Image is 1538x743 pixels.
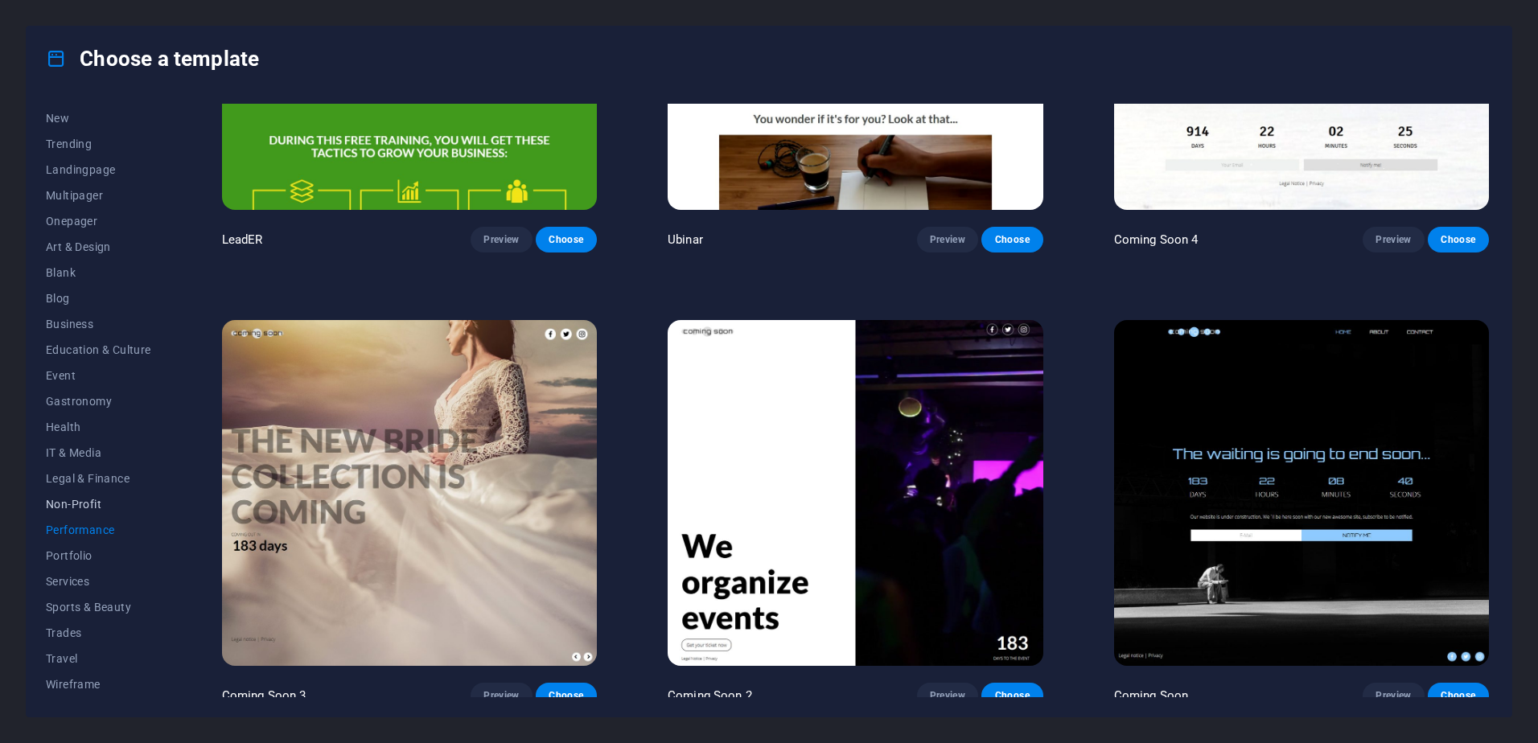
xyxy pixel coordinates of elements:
[46,318,151,330] span: Business
[46,498,151,511] span: Non-Profit
[46,421,151,433] span: Health
[46,446,151,459] span: IT & Media
[46,549,151,562] span: Portfolio
[930,689,965,702] span: Preview
[668,320,1042,666] img: Coming Soon 2
[46,472,151,485] span: Legal & Finance
[917,683,978,708] button: Preview
[46,363,151,388] button: Event
[46,440,151,466] button: IT & Media
[46,266,151,279] span: Blank
[46,601,151,614] span: Sports & Beauty
[1376,689,1411,702] span: Preview
[46,234,151,260] button: Art & Design
[981,227,1042,252] button: Choose
[46,671,151,697] button: Wireframe
[46,311,151,337] button: Business
[46,620,151,646] button: Trades
[483,233,519,246] span: Preview
[994,233,1030,246] span: Choose
[536,683,597,708] button: Choose
[46,343,151,356] span: Education & Culture
[46,215,151,228] span: Onepager
[1114,688,1189,704] p: Coming Soon
[46,285,151,311] button: Blog
[46,46,259,72] h4: Choose a template
[994,689,1030,702] span: Choose
[981,683,1042,708] button: Choose
[46,626,151,639] span: Trades
[46,292,151,305] span: Blog
[222,320,597,666] img: Coming Soon 3
[1428,227,1489,252] button: Choose
[471,227,532,252] button: Preview
[1363,227,1424,252] button: Preview
[549,689,584,702] span: Choose
[46,112,151,125] span: New
[668,232,703,248] p: Ubinar
[46,543,151,569] button: Portfolio
[1114,320,1489,666] img: Coming Soon
[46,105,151,131] button: New
[46,594,151,620] button: Sports & Beauty
[46,395,151,408] span: Gastronomy
[471,683,532,708] button: Preview
[1114,232,1199,248] p: Coming Soon 4
[1441,689,1476,702] span: Choose
[46,678,151,691] span: Wireframe
[46,157,151,183] button: Landingpage
[46,523,151,536] span: Performance
[483,689,519,702] span: Preview
[46,575,151,588] span: Services
[46,466,151,491] button: Legal & Finance
[46,138,151,150] span: Trending
[46,337,151,363] button: Education & Culture
[46,260,151,285] button: Blank
[222,688,306,704] p: Coming Soon 3
[549,233,584,246] span: Choose
[222,232,263,248] p: LeadER
[46,189,151,202] span: Multipager
[46,646,151,671] button: Travel
[46,491,151,517] button: Non-Profit
[46,652,151,665] span: Travel
[46,414,151,440] button: Health
[46,131,151,157] button: Trending
[46,388,151,414] button: Gastronomy
[46,369,151,382] span: Event
[46,569,151,594] button: Services
[917,227,978,252] button: Preview
[46,208,151,234] button: Onepager
[46,163,151,176] span: Landingpage
[46,517,151,543] button: Performance
[536,227,597,252] button: Choose
[46,183,151,208] button: Multipager
[930,233,965,246] span: Preview
[46,240,151,253] span: Art & Design
[1376,233,1411,246] span: Preview
[1441,233,1476,246] span: Choose
[668,688,752,704] p: Coming Soon 2
[1363,683,1424,708] button: Preview
[1428,683,1489,708] button: Choose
